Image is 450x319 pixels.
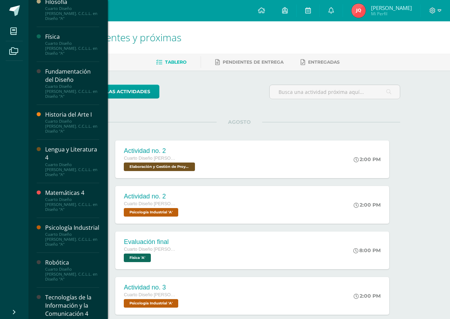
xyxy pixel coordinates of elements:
div: Cuarto Diseño [PERSON_NAME]. C.C.L.L. en Diseño "A" [45,6,99,21]
div: Actividad no. 3 [124,284,180,291]
div: Fundamentación del Diseño [45,68,99,84]
a: Psicología IndustrialCuarto Diseño [PERSON_NAME]. C.C.L.L. en Diseño "A" [45,224,99,247]
span: Actividades recientes y próximas [37,31,181,44]
span: Psicología Industrial 'A' [124,299,178,308]
div: Psicología Industrial [45,224,99,232]
div: Actividad no. 2 [124,147,197,155]
div: 2:00 PM [354,156,381,163]
span: Cuarto Diseño [PERSON_NAME]. C.C.L.L. en Diseño [124,292,177,297]
div: Cuarto Diseño [PERSON_NAME]. C.C.L.L. en Diseño "A" [45,41,99,56]
a: Lengua y Literatura 4Cuarto Diseño [PERSON_NAME]. C.C.L.L. en Diseño "A" [45,145,99,177]
div: 2:00 PM [354,202,381,208]
div: Evaluación final [124,238,177,246]
div: Cuarto Diseño [PERSON_NAME]. C.C.L.L. en Diseño "A" [45,162,99,177]
a: FísicaCuarto Diseño [PERSON_NAME]. C.C.L.L. en Diseño "A" [45,33,99,56]
input: Busca una actividad próxima aquí... [270,85,400,99]
div: Cuarto Diseño [PERSON_NAME]. C.C.L.L. en Diseño "A" [45,84,99,99]
div: Matemáticas 4 [45,189,99,197]
a: Fundamentación del DiseñoCuarto Diseño [PERSON_NAME]. C.C.L.L. en Diseño "A" [45,68,99,99]
div: Cuarto Diseño [PERSON_NAME]. C.C.L.L. en Diseño "A" [45,197,99,212]
a: Tablero [156,57,186,68]
a: todas las Actividades [78,85,159,99]
div: 8:00 PM [353,247,381,254]
a: RobóticaCuarto Diseño [PERSON_NAME]. C.C.L.L. en Diseño "A" [45,259,99,282]
div: Física [45,33,99,41]
span: Pendientes de entrega [223,59,284,65]
span: AGOSTO [217,119,262,125]
div: Cuarto Diseño [PERSON_NAME]. C.C.L.L. en Diseño "A" [45,119,99,134]
div: Lengua y Literatura 4 [45,145,99,162]
div: Tecnologías de la Información y la Comunicación 4 [45,293,99,318]
span: Tablero [165,59,186,65]
span: Elaboración y Gestión de Proyectos 'A' [124,163,195,171]
span: Cuarto Diseño [PERSON_NAME]. C.C.L.L. en Diseño [124,247,177,252]
a: Historia del Arte ICuarto Diseño [PERSON_NAME]. C.C.L.L. en Diseño "A" [45,111,99,134]
div: Historia del Arte I [45,111,99,119]
a: Matemáticas 4Cuarto Diseño [PERSON_NAME]. C.C.L.L. en Diseño "A" [45,189,99,212]
a: Entregadas [301,57,340,68]
a: Pendientes de entrega [215,57,284,68]
span: Psicología Industrial 'A' [124,208,178,217]
div: 2:00 PM [354,293,381,299]
span: Entregadas [308,59,340,65]
span: Mi Perfil [371,11,412,17]
span: Física 'A' [124,254,151,262]
span: Cuarto Diseño [PERSON_NAME]. C.C.L.L. en Diseño [124,156,177,161]
span: Cuarto Diseño [PERSON_NAME]. C.C.L.L. en Diseño [124,201,177,206]
img: 46b37497439f550735bb953ad5b88659.png [351,4,366,18]
div: Actividad no. 2 [124,193,180,200]
div: Cuarto Diseño [PERSON_NAME]. C.C.L.L. en Diseño "A" [45,232,99,247]
div: Cuarto Diseño [PERSON_NAME]. C.C.L.L. en Diseño "A" [45,267,99,282]
span: [PERSON_NAME] [371,4,412,11]
div: Robótica [45,259,99,267]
